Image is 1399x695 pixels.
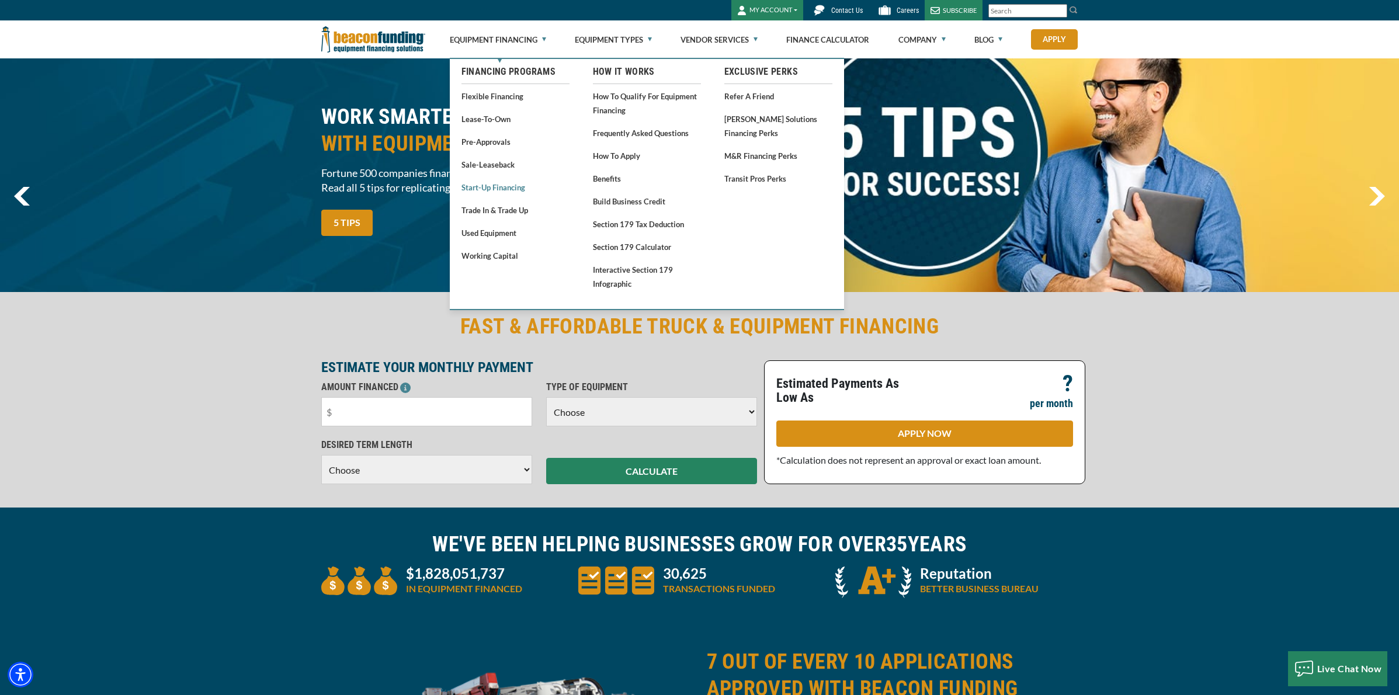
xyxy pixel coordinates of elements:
p: $1,828,051,737 [406,567,522,581]
a: previous [14,187,30,206]
a: Exclusive Perks [724,65,832,79]
a: Refer a Friend [724,89,832,103]
span: Fortune 500 companies finance equipment to conserve capital. You could too! Read all 5 tips for r... [321,166,693,195]
img: three document icons to convery large amount of transactions funded [578,567,654,595]
a: Section 179 Tax Deduction [593,217,701,231]
a: Finance Calculator [786,21,869,58]
a: Blog [974,21,1002,58]
img: Right Navigator [1369,187,1385,206]
a: Vendor Services [681,21,758,58]
p: TYPE OF EQUIPMENT [546,380,757,394]
a: Equipment Financing [450,21,546,58]
a: Interactive Section 179 Infographic [593,262,701,291]
p: DESIRED TERM LENGTH [321,438,532,452]
span: Careers [897,6,919,15]
p: per month [1030,397,1073,411]
button: Live Chat Now [1288,651,1388,686]
a: Lease-To-Own [461,112,570,126]
p: IN EQUIPMENT FINANCED [406,582,522,596]
h2: WE'VE BEEN HELPING BUSINESSES GROW FOR OVER YEARS [321,531,1078,558]
a: Frequently Asked Questions [593,126,701,140]
button: CALCULATE [546,458,757,484]
a: How to Apply [593,148,701,163]
a: [PERSON_NAME] Solutions Financing Perks [724,112,832,140]
h2: WORK SMARTER, NOT HARDER [321,103,693,157]
a: Trade In & Trade Up [461,203,570,217]
a: Transit Pros Perks [724,171,832,186]
p: ESTIMATE YOUR MONTHLY PAYMENT [321,360,757,374]
a: 5 TIPS [321,210,373,236]
a: Clear search text [1055,6,1064,16]
p: Reputation [920,567,1039,581]
p: BETTER BUSINESS BUREAU [920,582,1039,596]
a: Build Business Credit [593,194,701,208]
p: Estimated Payments As Low As [776,377,918,405]
a: Apply [1031,29,1078,50]
p: ? [1063,377,1073,391]
img: Left Navigator [14,187,30,206]
a: Section 179 Calculator [593,239,701,254]
div: Accessibility Menu [8,662,33,687]
a: M&R Financing Perks [724,148,832,163]
a: Financing Programs [461,65,570,79]
p: AMOUNT FINANCED [321,380,532,394]
a: How It Works [593,65,701,79]
a: APPLY NOW [776,421,1073,447]
img: A + icon [835,567,911,598]
img: Search [1069,5,1078,15]
span: 35 [886,532,908,557]
img: three money bags to convey large amount of equipment financed [321,567,397,595]
span: Contact Us [831,6,863,15]
a: How to Qualify for Equipment Financing [593,89,701,117]
a: Pre-approvals [461,134,570,149]
a: Flexible Financing [461,89,570,103]
a: Start-Up Financing [461,180,570,194]
a: Sale-Leaseback [461,157,570,172]
a: next [1369,187,1385,206]
span: *Calculation does not represent an approval or exact loan amount. [776,454,1041,465]
h2: FAST & AFFORDABLE TRUCK & EQUIPMENT FINANCING [321,313,1078,340]
input: $ [321,397,532,426]
p: 30,625 [663,567,775,581]
img: Beacon Funding Corporation logo [321,20,425,58]
a: Working Capital [461,248,570,263]
a: Company [898,21,946,58]
span: Live Chat Now [1317,663,1382,674]
span: WITH EQUIPMENT FINANCING [321,130,693,157]
p: TRANSACTIONS FUNDED [663,582,775,596]
a: Used Equipment [461,225,570,240]
a: Benefits [593,171,701,186]
input: Search [988,4,1067,18]
a: Equipment Types [575,21,652,58]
